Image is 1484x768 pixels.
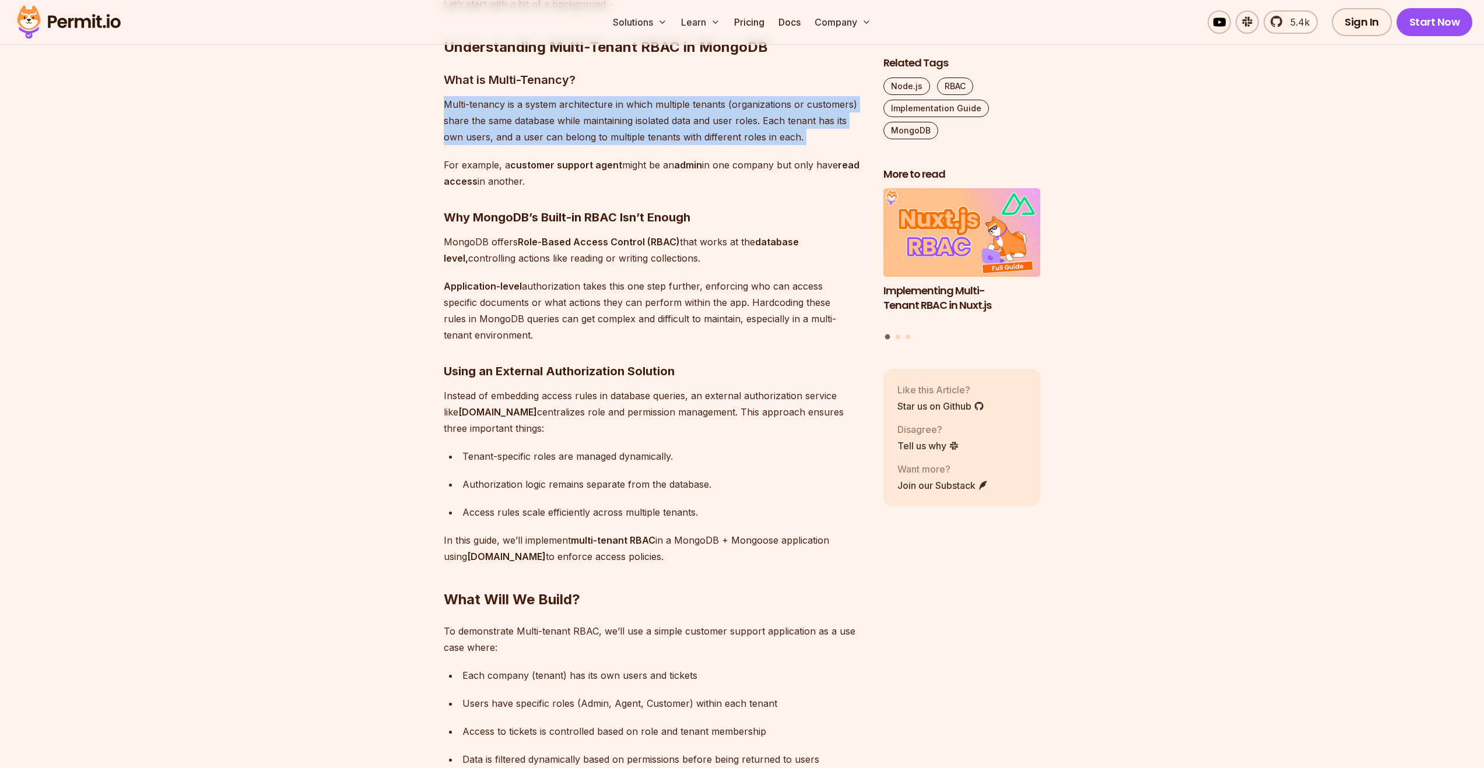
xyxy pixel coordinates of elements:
[883,77,930,95] a: Node.js
[444,532,865,565] p: In this guide, we’ll implement in a MongoDB + Mongoose application using to enforce access policies.
[444,278,865,343] p: authorization takes this one step further, enforcing who can access specific documents or what ac...
[1264,10,1318,34] a: 5.4k
[444,544,865,609] h2: What Will We Build?
[444,157,865,189] p: For example, a might be an in one company but only have in another.
[1397,8,1473,36] a: Start Now
[444,387,865,436] p: Instead of embedding access rules in database queries, an external authorization service like cen...
[444,623,865,656] p: To demonstrate Multi-tenant RBAC, we’ll use a simple customer support application as a use case w...
[897,383,984,397] p: Like this Article?
[676,10,725,34] button: Learn
[883,189,1041,277] img: Implementing Multi-Tenant RBAC in Nuxt.js
[674,159,702,171] strong: admin
[458,406,537,418] strong: [DOMAIN_NAME]
[444,71,865,89] h3: What is Multi-Tenancy?
[729,10,769,34] a: Pricing
[883,189,1041,327] a: Implementing Multi-Tenant RBAC in Nuxt.jsImplementing Multi-Tenant RBAC in Nuxt.js
[462,667,865,684] div: Each company (tenant) has its own users and tickets
[883,122,938,139] a: MongoDB
[897,422,959,436] p: Disagree?
[1332,8,1392,36] a: Sign In
[462,448,865,464] div: Tenant-specific roles are managed dynamically.
[1283,15,1310,29] span: 5.4k
[510,159,622,171] strong: customer support agent
[774,10,805,34] a: Docs
[444,159,859,187] strong: read access
[810,10,876,34] button: Company
[883,189,1041,327] li: 1 of 3
[896,334,900,339] button: Go to slide 2
[444,210,690,224] strong: Why MongoDB’s Built-in RBAC Isn’t Enough
[906,334,910,339] button: Go to slide 3
[571,534,655,546] strong: multi-tenant RBAC
[937,77,973,95] a: RBAC
[883,100,989,117] a: Implementation Guide
[444,234,865,266] p: MongoDB offers that works at the controlling actions like reading or writing collections.
[444,280,522,292] strong: Application-level
[518,236,680,248] strong: Role-Based Access Control (RBAC)
[885,334,890,340] button: Go to slide 1
[444,96,865,145] p: Multi-tenancy is a system architecture in which multiple tenants (organizations or customers) sha...
[462,504,865,520] div: Access rules scale efficiently across multiple tenants.
[12,2,126,42] img: Permit logo
[462,476,865,492] div: Authorization logic remains separate from the database.
[883,284,1041,313] h3: Implementing Multi-Tenant RBAC in Nuxt.js
[467,551,546,562] strong: [DOMAIN_NAME]
[897,439,959,453] a: Tell us why
[897,399,984,413] a: Star us on Github
[462,695,865,711] div: Users have specific roles (Admin, Agent, Customer) within each tenant
[897,478,988,492] a: Join our Substack
[444,364,675,378] strong: Using an External Authorization Solution
[883,189,1041,341] div: Posts
[608,10,672,34] button: Solutions
[897,462,988,476] p: Want more?
[883,56,1041,71] h2: Related Tags
[444,236,799,264] strong: database level,
[462,723,865,739] div: Access to tickets is controlled based on role and tenant membership
[462,751,865,767] div: Data is filtered dynamically based on permissions before being returned to users
[883,167,1041,182] h2: More to read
